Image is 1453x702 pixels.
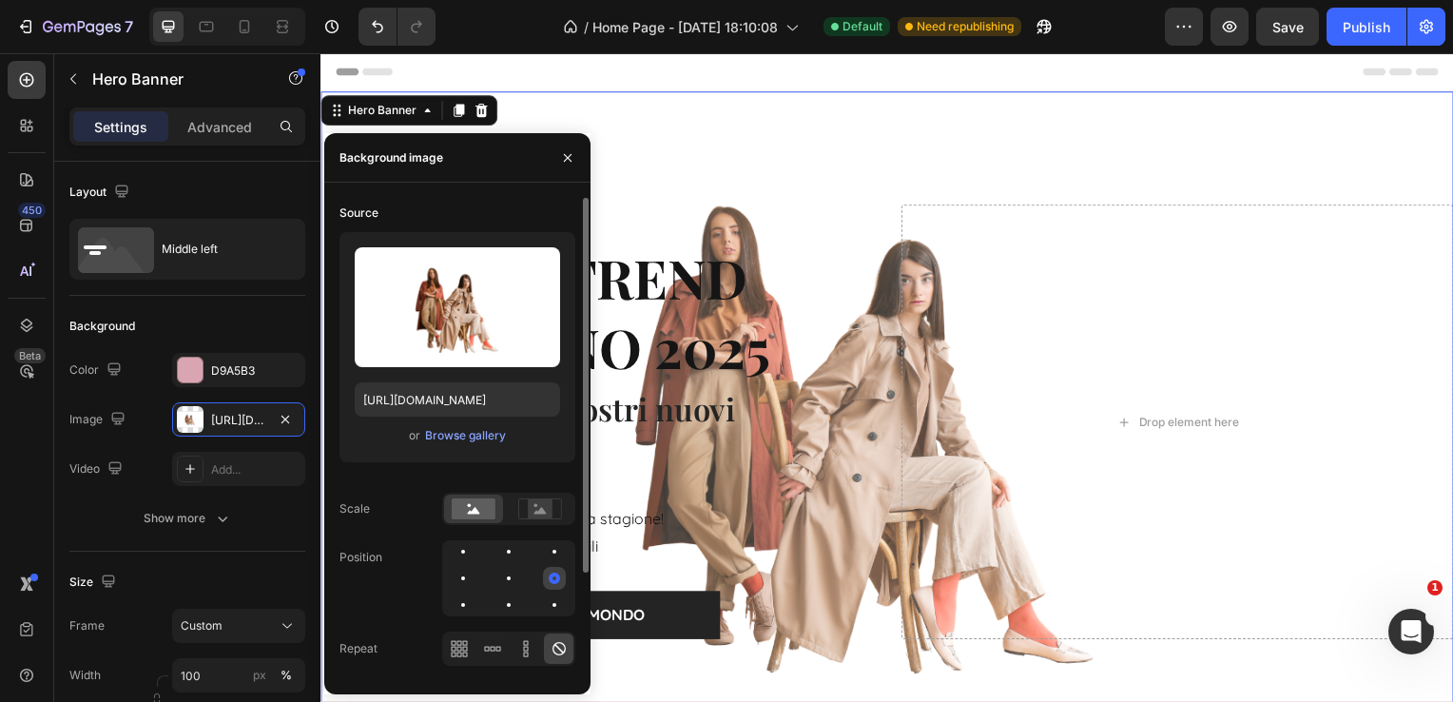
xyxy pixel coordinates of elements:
[69,318,135,335] div: Background
[92,68,254,90] p: Hero Banner
[409,424,420,447] span: or
[355,247,560,367] img: preview-image
[1327,8,1406,46] button: Publish
[592,17,778,37] span: Home Page - [DATE] 18:10:08
[8,8,142,46] button: 7
[144,509,232,528] div: Show more
[211,362,300,380] div: D9A5B3
[275,664,298,687] button: px
[69,570,120,595] div: Size
[172,658,305,692] input: px%
[69,457,126,482] div: Video
[187,117,252,137] p: Advanced
[355,382,560,417] input: https://example.com/image.jpg
[211,461,300,478] div: Add...
[181,617,223,634] span: Custom
[69,180,133,205] div: Layout
[1256,8,1319,46] button: Save
[1272,19,1304,35] span: Save
[172,609,305,643] button: Custom
[125,15,133,38] p: 7
[69,617,105,634] label: Frame
[1343,17,1390,37] div: Publish
[162,227,278,271] div: Middle left
[424,426,507,445] button: Browse gallery
[69,501,305,536] button: Show more
[917,18,1014,35] span: Need republishing
[69,667,101,684] label: Width
[1388,609,1434,654] iframe: Intercom live chat
[339,549,382,566] div: Position
[69,358,126,383] div: Color
[425,427,506,444] div: Browse gallery
[824,364,925,380] div: Drop element here
[18,203,46,218] div: 450
[69,407,129,433] div: Image
[339,640,378,657] div: Repeat
[339,205,378,222] div: Source
[211,412,266,429] div: [URL][DOMAIN_NAME]
[281,667,292,684] div: %
[14,348,46,363] div: Beta
[358,8,436,46] div: Undo/Redo
[843,18,882,35] span: Default
[248,664,271,687] button: %
[94,117,147,137] p: Settings
[339,149,443,166] div: Background image
[584,17,589,37] span: /
[339,500,370,517] div: Scale
[253,667,266,684] div: px
[320,53,1453,702] iframe: Design area
[1427,580,1443,595] span: 1
[24,49,100,67] div: Hero Banner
